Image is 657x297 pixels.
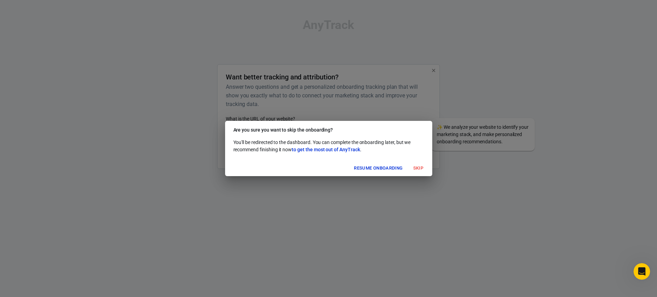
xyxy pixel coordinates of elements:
button: Skip [407,163,429,174]
p: You'll be redirected to the dashboard. You can complete the onboarding later, but we recommend fi... [233,139,424,153]
h2: Are you sure you want to skip the onboarding? [225,121,432,139]
iframe: Intercom live chat [634,263,650,280]
span: to get the most out of AnyTrack [292,147,360,152]
button: Resume onboarding [352,163,404,174]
